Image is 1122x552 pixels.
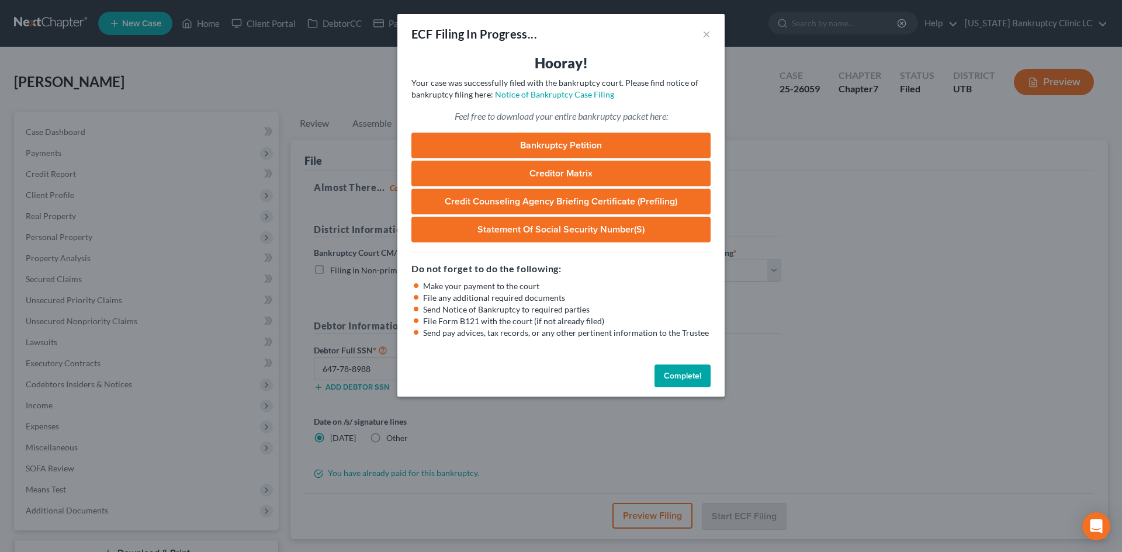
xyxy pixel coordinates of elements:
[423,280,711,292] li: Make your payment to the court
[423,292,711,304] li: File any additional required documents
[411,161,711,186] a: Creditor Matrix
[411,78,698,99] span: Your case was successfully filed with the bankruptcy court. Please find notice of bankruptcy fili...
[702,27,711,41] button: ×
[411,133,711,158] a: Bankruptcy Petition
[411,217,711,242] a: Statement of Social Security Number(s)
[411,189,711,214] a: Credit Counseling Agency Briefing Certificate (Prefiling)
[654,364,711,388] button: Complete!
[1082,512,1110,540] div: Open Intercom Messenger
[411,54,711,72] h3: Hooray!
[495,89,614,99] a: Notice of Bankruptcy Case Filing
[411,110,711,123] p: Feel free to download your entire bankruptcy packet here:
[423,327,711,339] li: Send pay advices, tax records, or any other pertinent information to the Trustee
[423,304,711,315] li: Send Notice of Bankruptcy to required parties
[411,262,711,276] h5: Do not forget to do the following:
[411,26,537,42] div: ECF Filing In Progress...
[423,315,711,327] li: File Form B121 with the court (if not already filed)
